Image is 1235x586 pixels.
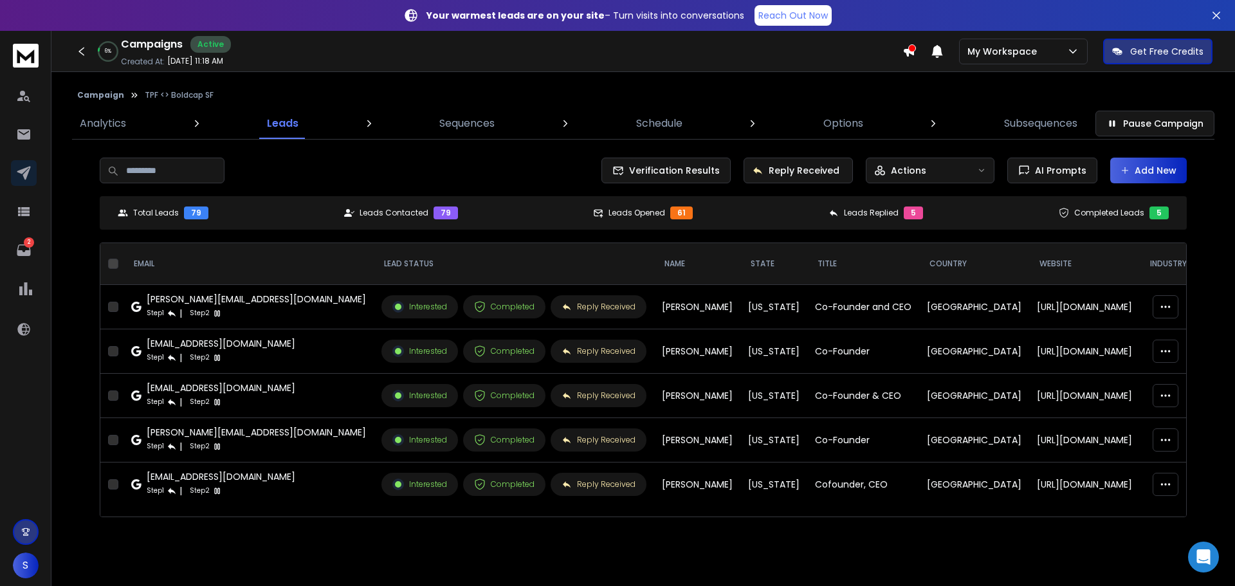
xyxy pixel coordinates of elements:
[123,243,374,285] th: EMAIL
[996,108,1085,139] a: Subsequences
[1029,374,1140,418] td: [URL][DOMAIN_NAME]
[167,56,223,66] p: [DATE] 11:18 AM
[179,440,182,453] p: |
[807,374,919,418] td: Co-Founder & CEO
[147,381,295,394] div: [EMAIL_ADDRESS][DOMAIN_NAME]
[654,418,740,462] td: [PERSON_NAME]
[891,164,926,177] p: Actions
[474,301,535,313] div: Completed
[434,206,458,219] div: 79
[179,484,182,497] p: |
[474,479,535,490] div: Completed
[147,396,164,408] p: Step 1
[654,462,740,507] td: [PERSON_NAME]
[11,237,37,263] a: 2
[1029,285,1140,329] td: [URL][DOMAIN_NAME]
[179,396,182,408] p: |
[121,57,165,67] p: Created At:
[1110,158,1187,183] button: Add New
[628,108,690,139] a: Schedule
[1029,329,1140,374] td: [URL][DOMAIN_NAME]
[601,158,731,183] button: Verification Results
[562,479,636,490] div: Reply Received
[654,374,740,418] td: [PERSON_NAME]
[13,44,39,68] img: logo
[636,116,682,131] p: Schedule
[267,116,298,131] p: Leads
[439,116,495,131] p: Sequences
[474,390,535,401] div: Completed
[392,434,447,446] div: Interested
[967,45,1042,58] p: My Workspace
[145,90,214,100] p: TPF <> Boldcap SF
[807,418,919,462] td: Co-Founder
[807,462,919,507] td: Cofounder, CEO
[740,418,807,462] td: [US_STATE]
[392,479,447,490] div: Interested
[147,337,295,350] div: [EMAIL_ADDRESS][DOMAIN_NAME]
[740,329,807,374] td: [US_STATE]
[1007,158,1097,183] button: AI Prompts
[740,374,807,418] td: [US_STATE]
[147,307,164,320] p: Step 1
[190,396,210,408] p: Step 2
[184,206,208,219] div: 79
[426,9,744,22] p: – Turn visits into conversations
[190,440,210,453] p: Step 2
[670,206,693,219] div: 61
[807,329,919,374] td: Co-Founder
[259,108,306,139] a: Leads
[654,285,740,329] td: [PERSON_NAME]
[1095,111,1214,136] button: Pause Campaign
[823,116,863,131] p: Options
[190,484,210,497] p: Step 2
[179,307,182,320] p: |
[392,301,447,313] div: Interested
[740,285,807,329] td: [US_STATE]
[919,243,1029,285] th: Country
[80,116,126,131] p: Analytics
[1030,164,1086,177] span: AI Prompts
[755,5,832,26] a: Reach Out Now
[919,285,1029,329] td: [GEOGRAPHIC_DATA]
[919,418,1029,462] td: [GEOGRAPHIC_DATA]
[147,440,164,453] p: Step 1
[121,37,183,52] h1: Campaigns
[1188,542,1219,572] div: Open Intercom Messenger
[147,470,295,483] div: [EMAIL_ADDRESS][DOMAIN_NAME]
[190,307,210,320] p: Step 2
[13,553,39,578] button: S
[179,351,182,364] p: |
[654,329,740,374] td: [PERSON_NAME]
[844,208,899,218] p: Leads Replied
[147,426,366,439] div: [PERSON_NAME][EMAIL_ADDRESS][DOMAIN_NAME]
[562,302,636,312] div: Reply Received
[190,351,210,364] p: Step 2
[919,462,1029,507] td: [GEOGRAPHIC_DATA]
[816,108,871,139] a: Options
[740,243,807,285] th: State
[1130,45,1203,58] p: Get Free Credits
[1149,206,1169,219] div: 5
[77,90,124,100] button: Campaign
[562,390,636,401] div: Reply Received
[147,484,164,497] p: Step 1
[360,208,428,218] p: Leads Contacted
[807,285,919,329] td: Co-Founder and CEO
[740,462,807,507] td: [US_STATE]
[147,293,366,306] div: [PERSON_NAME][EMAIL_ADDRESS][DOMAIN_NAME]
[919,374,1029,418] td: [GEOGRAPHIC_DATA]
[392,345,447,357] div: Interested
[1029,243,1140,285] th: website
[72,108,134,139] a: Analytics
[1029,462,1140,507] td: [URL][DOMAIN_NAME]
[769,164,839,177] p: Reply Received
[190,36,231,53] div: Active
[562,435,636,445] div: Reply Received
[1074,208,1144,218] p: Completed Leads
[147,351,164,364] p: Step 1
[562,346,636,356] div: Reply Received
[1103,39,1212,64] button: Get Free Credits
[392,390,447,401] div: Interested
